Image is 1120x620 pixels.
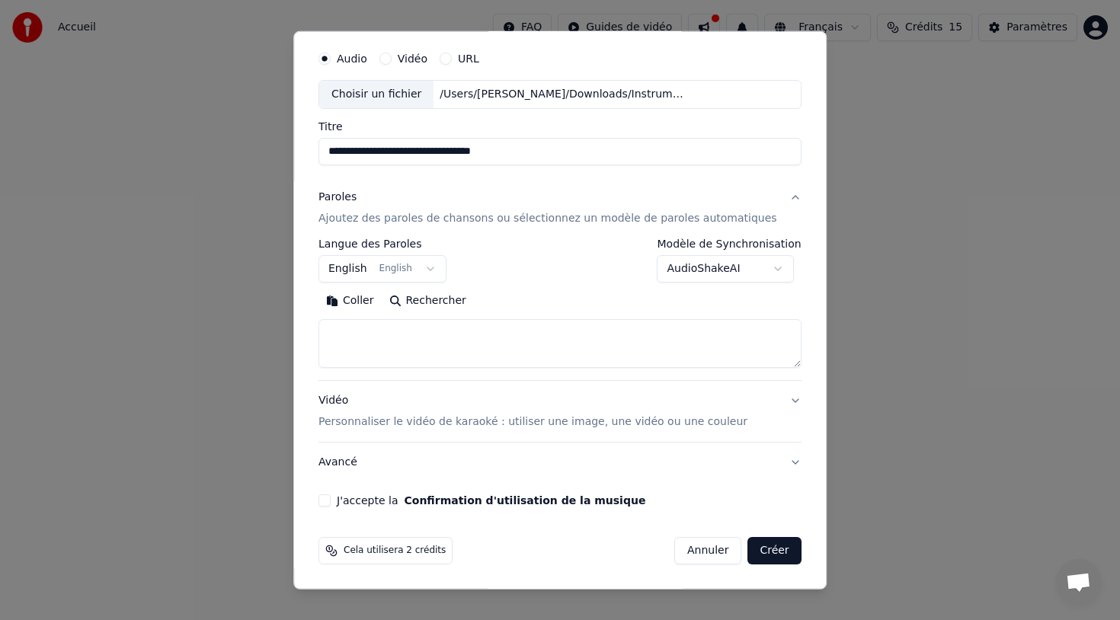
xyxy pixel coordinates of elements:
button: Rechercher [382,289,474,313]
div: Paroles [318,190,357,205]
label: Langue des Paroles [318,238,446,249]
button: Coller [318,289,382,313]
button: ParolesAjoutez des paroles de chansons ou sélectionnez un modèle de paroles automatiques [318,177,802,238]
label: J'accepte la [337,495,645,506]
button: J'accepte la [405,495,646,506]
button: Avancé [318,443,802,482]
button: VidéoPersonnaliser le vidéo de karaoké : utiliser une image, une vidéo ou une couleur [318,381,802,442]
p: Ajoutez des paroles de chansons ou sélectionnez un modèle de paroles automatiques [318,211,777,226]
label: URL [458,53,479,64]
div: /Users/[PERSON_NAME]/Downloads/Instrumental Tout Tout Pour Ma [PERSON_NAME].mp3 [434,87,693,102]
label: Vidéo [398,53,427,64]
label: Audio [337,53,367,64]
button: Créer [748,537,802,564]
div: ParolesAjoutez des paroles de chansons ou sélectionnez un modèle de paroles automatiques [318,238,802,380]
button: Annuler [674,537,741,564]
label: Titre [318,121,802,132]
div: Vidéo [318,393,747,430]
label: Modèle de Synchronisation [658,238,802,249]
p: Personnaliser le vidéo de karaoké : utiliser une image, une vidéo ou une couleur [318,414,747,430]
span: Cela utilisera 2 crédits [344,545,446,557]
div: Choisir un fichier [319,81,434,108]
